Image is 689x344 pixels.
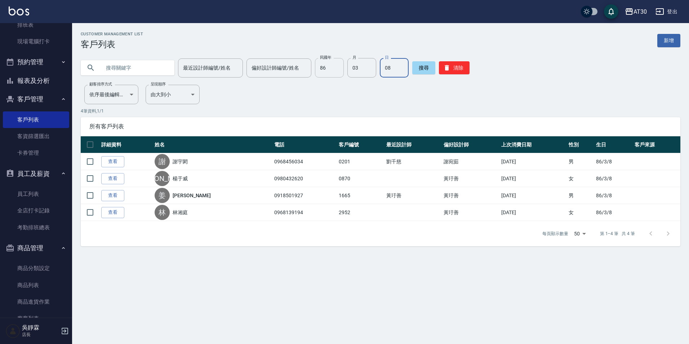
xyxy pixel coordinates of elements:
[594,204,633,221] td: 86/3/8
[155,188,170,203] div: 姜
[622,4,650,19] button: AT30
[337,153,384,170] td: 0201
[3,53,69,71] button: 預約管理
[173,209,188,216] a: 林湘庭
[442,187,499,204] td: 黃玗善
[3,277,69,294] a: 商品列表
[272,187,337,204] td: 0918501927
[567,187,594,204] td: 男
[155,171,170,186] div: [PERSON_NAME]
[6,324,20,338] img: Person
[320,55,331,60] label: 民國年
[499,153,567,170] td: [DATE]
[3,260,69,277] a: 商品分類設定
[442,204,499,221] td: 黃玗善
[657,34,680,47] a: 新增
[600,230,635,237] p: 第 1–4 筆 共 4 筆
[89,81,112,87] label: 顧客排序方式
[352,55,356,60] label: 月
[439,61,470,74] button: 清除
[567,136,594,153] th: 性別
[155,205,170,220] div: 林
[3,294,69,310] a: 商品進貨作業
[173,175,188,182] a: 楊于威
[101,58,169,78] input: 搜尋關鍵字
[81,32,143,36] h2: Customer Management List
[3,71,69,90] button: 報表及分析
[337,136,384,153] th: 客戶編號
[634,7,647,16] div: AT30
[3,17,69,33] a: 排班表
[499,204,567,221] td: [DATE]
[3,128,69,145] a: 客資篩選匯出
[22,324,59,331] h5: 吳靜霖
[499,187,567,204] td: [DATE]
[594,136,633,153] th: 生日
[272,136,337,153] th: 電話
[3,145,69,161] a: 卡券管理
[153,136,273,153] th: 姓名
[101,173,124,184] a: 查看
[384,136,442,153] th: 最近設計師
[337,204,384,221] td: 2952
[3,219,69,236] a: 考勤排班總表
[337,187,384,204] td: 1665
[151,81,166,87] label: 呈現順序
[594,153,633,170] td: 86/3/8
[567,170,594,187] td: 女
[89,123,672,130] span: 所有客戶列表
[3,164,69,183] button: 員工及薪資
[272,204,337,221] td: 0968139194
[442,136,499,153] th: 偏好設計師
[3,202,69,219] a: 全店打卡記錄
[567,204,594,221] td: 女
[101,207,124,218] a: 查看
[604,4,618,19] button: save
[101,156,124,167] a: 查看
[81,108,680,114] p: 4 筆資料, 1 / 1
[81,39,143,49] h3: 客戶列表
[3,90,69,109] button: 客戶管理
[146,85,200,104] div: 由大到小
[84,85,138,104] div: 依序最後編輯時間
[155,154,170,169] div: 謝
[3,310,69,327] a: 廠商列表
[173,158,188,165] a: 謝宇閎
[9,6,29,16] img: Logo
[3,111,69,128] a: 客戶列表
[571,224,588,243] div: 50
[3,239,69,257] button: 商品管理
[22,331,59,338] p: 店長
[384,153,442,170] td: 劉千慈
[594,170,633,187] td: 86/3/8
[272,153,337,170] td: 0968456034
[384,187,442,204] td: 黃玗善
[101,190,124,201] a: 查看
[542,230,568,237] p: 每頁顯示數量
[337,170,384,187] td: 0870
[3,186,69,202] a: 員工列表
[499,136,567,153] th: 上次消費日期
[412,61,435,74] button: 搜尋
[385,55,388,60] label: 日
[594,187,633,204] td: 86/3/8
[653,5,680,18] button: 登出
[173,192,211,199] a: [PERSON_NAME]
[499,170,567,187] td: [DATE]
[442,170,499,187] td: 黃玗善
[272,170,337,187] td: 0980432620
[567,153,594,170] td: 男
[99,136,153,153] th: 詳細資料
[633,136,680,153] th: 客戶來源
[3,33,69,50] a: 現場電腦打卡
[442,153,499,170] td: 謝宛茹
